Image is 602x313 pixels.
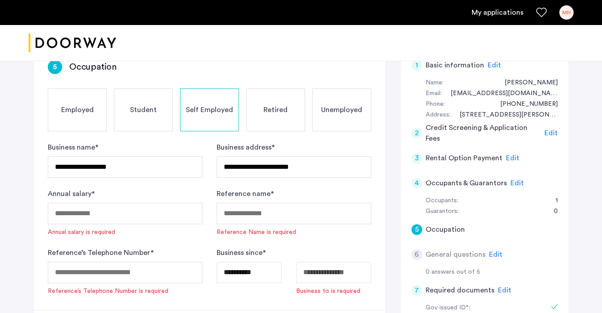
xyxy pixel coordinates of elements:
[321,104,362,115] span: Unemployed
[411,60,422,71] div: 1
[426,206,459,217] div: Guarantors:
[217,188,274,199] label: Reference name *
[29,26,116,60] img: logo
[496,78,558,88] div: Mylea Hardy
[426,224,465,235] h5: Occupation
[426,285,494,296] h5: Required documents
[130,104,157,115] span: Student
[217,142,275,153] label: Business address *
[536,7,547,18] a: Favorites
[498,287,511,294] span: Edit
[545,206,558,217] div: 0
[411,224,422,235] div: 5
[426,122,541,144] h5: Credit Screening & Application Fees
[510,179,524,187] span: Edit
[426,249,485,260] h5: General questions
[451,110,558,121] div: 300 Martin Luther King Junior Drive Southeast, #Apt 213
[506,154,519,162] span: Edit
[217,262,282,283] input: Available date
[472,7,523,18] a: My application
[61,104,94,115] span: Employed
[411,128,422,138] div: 2
[411,153,422,163] div: 3
[488,62,501,69] span: Edit
[69,61,117,73] h3: Occupation
[544,129,558,137] span: Edit
[217,247,266,258] label: Business since *
[186,104,233,115] span: Self Employed
[547,196,558,206] div: 1
[48,247,154,258] label: Reference’s Telephone Number *
[263,104,288,115] span: Retired
[426,178,507,188] h5: Occupants & Guarantors
[426,267,558,278] div: 0 answers out of 5
[426,60,484,71] h5: Basic information
[559,5,573,20] div: MH
[411,249,422,260] div: 6
[296,287,372,296] span: Business to is required
[426,78,443,88] div: Name:
[48,188,95,199] label: Annual salary *
[217,228,371,237] span: Reference Name is required
[48,287,202,296] span: Reference’s Telephone Number is required
[426,88,442,99] div: Email:
[411,285,422,296] div: 7
[48,228,202,237] span: Annual salary is required
[48,60,62,74] div: 5
[296,262,372,283] input: Available date
[491,99,558,110] div: +18103558338
[426,110,451,121] div: Address:
[29,26,116,60] a: Cazamio logo
[411,178,422,188] div: 4
[489,251,502,258] span: Edit
[426,196,458,206] div: Occupants:
[426,153,502,163] h5: Rental Option Payment
[442,88,558,99] div: h.mylea@gmail.com
[48,142,98,153] label: Business name *
[426,99,445,110] div: Phone:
